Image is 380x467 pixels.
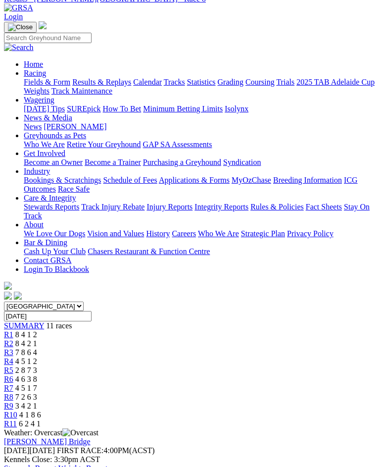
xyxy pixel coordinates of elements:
[24,122,376,131] div: News & Media
[46,321,72,330] span: 11 races
[4,455,376,464] div: Kennels Close: 3:30pm ACST
[24,104,65,113] a: [DATE] Tips
[143,140,212,149] a: GAP SA Assessments
[24,176,376,194] div: Industry
[232,176,271,184] a: MyOzChase
[296,78,375,86] a: 2025 TAB Adelaide Cup
[4,402,13,410] a: R9
[4,446,30,455] span: [DATE]
[24,78,376,96] div: Racing
[24,140,376,149] div: Greyhounds as Pets
[24,220,44,229] a: About
[146,203,192,211] a: Injury Reports
[24,104,376,113] div: Wagering
[4,446,55,455] span: [DATE]
[19,411,41,419] span: 4 1 8 6
[14,292,22,300] img: twitter.svg
[67,140,141,149] a: Retire Your Greyhound
[15,348,37,357] span: 7 8 6 4
[4,348,13,357] a: R3
[57,446,103,455] span: FIRST RACE:
[24,256,71,264] a: Contact GRSA
[15,330,37,339] span: 8 4 1 2
[62,428,98,437] img: Overcast
[57,446,155,455] span: 4:00PM(ACST)
[159,176,230,184] a: Applications & Forms
[15,375,37,383] span: 4 6 3 8
[172,229,196,238] a: Careers
[103,104,142,113] a: How To Bet
[4,393,13,401] span: R8
[164,78,185,86] a: Tracks
[4,419,17,428] a: R11
[4,22,37,33] button: Toggle navigation
[24,265,89,273] a: Login To Blackbook
[4,321,44,330] a: SUMMARY
[19,419,41,428] span: 6 2 4 1
[4,411,17,419] a: R10
[15,402,37,410] span: 3 4 2 1
[194,203,248,211] a: Integrity Reports
[287,229,333,238] a: Privacy Policy
[4,292,12,300] img: facebook.svg
[24,229,376,238] div: About
[4,43,34,52] img: Search
[24,87,49,95] a: Weights
[4,330,13,339] a: R1
[85,158,141,166] a: Become a Trainer
[24,131,86,140] a: Greyhounds as Pets
[4,339,13,348] a: R2
[67,104,100,113] a: SUREpick
[24,158,83,166] a: Become an Owner
[24,60,43,68] a: Home
[15,366,37,374] span: 2 8 7 3
[223,158,261,166] a: Syndication
[51,87,112,95] a: Track Maintenance
[24,203,376,220] div: Care & Integrity
[4,384,13,392] a: R7
[72,78,131,86] a: Results & Replays
[103,176,157,184] a: Schedule of Fees
[24,247,376,256] div: Bar & Dining
[24,194,76,202] a: Care & Integrity
[306,203,342,211] a: Fact Sheets
[24,140,65,149] a: Who We Are
[15,339,37,348] span: 8 4 2 1
[4,428,98,437] span: Weather: Overcast
[4,282,12,290] img: logo-grsa-white.png
[24,167,50,175] a: Industry
[24,122,42,131] a: News
[245,78,275,86] a: Coursing
[143,158,221,166] a: Purchasing a Greyhound
[39,21,47,29] img: logo-grsa-white.png
[4,366,13,374] a: R5
[187,78,216,86] a: Statistics
[15,384,37,392] span: 4 5 1 7
[24,69,46,77] a: Racing
[81,203,144,211] a: Track Injury Rebate
[88,247,210,256] a: Chasers Restaurant & Function Centre
[24,247,86,256] a: Cash Up Your Club
[87,229,144,238] a: Vision and Values
[273,176,342,184] a: Breeding Information
[143,104,223,113] a: Minimum Betting Limits
[4,375,13,383] a: R6
[133,78,162,86] a: Calendar
[58,185,90,193] a: Race Safe
[24,96,54,104] a: Wagering
[250,203,304,211] a: Rules & Policies
[24,203,370,220] a: Stay On Track
[146,229,170,238] a: History
[4,311,92,321] input: Select date
[24,229,85,238] a: We Love Our Dogs
[4,33,92,43] input: Search
[24,203,79,211] a: Stewards Reports
[24,238,67,247] a: Bar & Dining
